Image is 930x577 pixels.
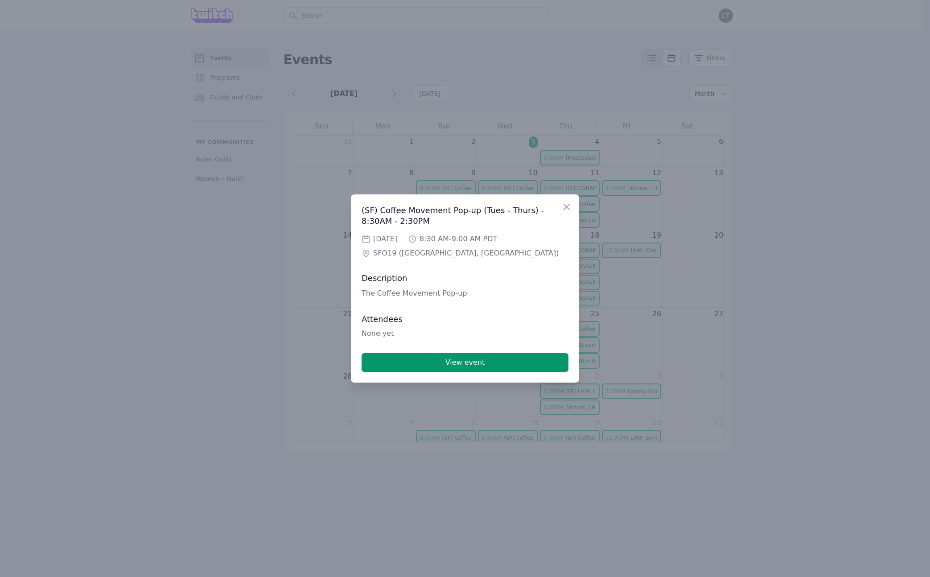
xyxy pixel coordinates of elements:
[408,234,497,244] div: 8:30 AM - 9:00 AM PDT
[362,234,397,244] div: [DATE]
[362,353,568,372] button: View event
[362,273,568,284] h3: Description
[362,205,568,227] h3: (SF) Coffee Movement Pop-up (Tues - Thurs) - 8:30AM - 2:30PM
[373,248,559,259] div: SFO19 ([GEOGRAPHIC_DATA], [GEOGRAPHIC_DATA])
[362,329,394,338] span: None yet
[362,314,568,325] h3: Attendees
[362,287,568,300] p: The Coffee Movement Pop-up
